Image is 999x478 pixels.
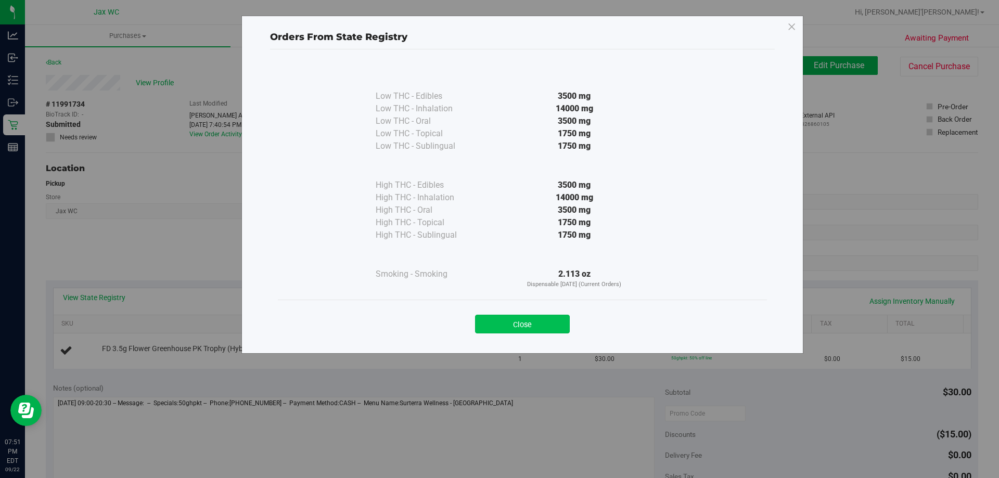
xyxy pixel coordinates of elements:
[480,179,669,191] div: 3500 mg
[376,229,480,241] div: High THC - Sublingual
[480,191,669,204] div: 14000 mg
[475,315,570,333] button: Close
[376,216,480,229] div: High THC - Topical
[270,31,407,43] span: Orders From State Registry
[376,140,480,152] div: Low THC - Sublingual
[480,216,669,229] div: 1750 mg
[480,140,669,152] div: 1750 mg
[376,90,480,102] div: Low THC - Edibles
[480,102,669,115] div: 14000 mg
[376,102,480,115] div: Low THC - Inhalation
[376,115,480,127] div: Low THC - Oral
[480,90,669,102] div: 3500 mg
[480,280,669,289] p: Dispensable [DATE] (Current Orders)
[376,127,480,140] div: Low THC - Topical
[480,229,669,241] div: 1750 mg
[480,204,669,216] div: 3500 mg
[376,204,480,216] div: High THC - Oral
[376,179,480,191] div: High THC - Edibles
[480,115,669,127] div: 3500 mg
[480,268,669,289] div: 2.113 oz
[480,127,669,140] div: 1750 mg
[376,191,480,204] div: High THC - Inhalation
[10,395,42,426] iframe: Resource center
[376,268,480,280] div: Smoking - Smoking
